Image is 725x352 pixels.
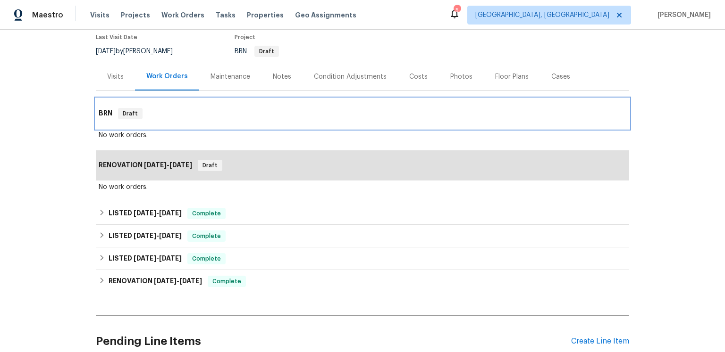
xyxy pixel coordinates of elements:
[96,202,629,225] div: LISTED [DATE]-[DATE]Complete
[96,34,137,40] span: Last Visit Date
[159,210,182,216] span: [DATE]
[109,208,182,219] h6: LISTED
[475,10,609,20] span: [GEOGRAPHIC_DATA], [GEOGRAPHIC_DATA]
[211,72,250,82] div: Maintenance
[495,72,529,82] div: Floor Plans
[96,98,629,129] div: BRN Draft
[144,162,192,168] span: -
[107,72,124,82] div: Visits
[32,10,63,20] span: Maestro
[119,109,142,118] span: Draft
[96,247,629,270] div: LISTED [DATE]-[DATE]Complete
[134,210,156,216] span: [DATE]
[199,161,221,170] span: Draft
[295,10,356,20] span: Geo Assignments
[235,48,279,55] span: BRN
[96,225,629,247] div: LISTED [DATE]-[DATE]Complete
[188,254,225,263] span: Complete
[169,162,192,168] span: [DATE]
[99,160,192,171] h6: RENOVATION
[159,255,182,262] span: [DATE]
[109,230,182,242] h6: LISTED
[235,34,255,40] span: Project
[654,10,711,20] span: [PERSON_NAME]
[314,72,387,82] div: Condition Adjustments
[409,72,428,82] div: Costs
[121,10,150,20] span: Projects
[454,6,460,15] div: 5
[551,72,570,82] div: Cases
[134,255,182,262] span: -
[109,253,182,264] h6: LISTED
[209,277,245,286] span: Complete
[179,278,202,284] span: [DATE]
[161,10,204,20] span: Work Orders
[96,48,116,55] span: [DATE]
[134,210,182,216] span: -
[134,232,182,239] span: -
[109,276,202,287] h6: RENOVATION
[247,10,284,20] span: Properties
[99,182,626,192] div: No work orders.
[216,12,236,18] span: Tasks
[96,270,629,293] div: RENOVATION [DATE]-[DATE]Complete
[134,232,156,239] span: [DATE]
[154,278,202,284] span: -
[188,209,225,218] span: Complete
[188,231,225,241] span: Complete
[159,232,182,239] span: [DATE]
[96,46,184,57] div: by [PERSON_NAME]
[90,10,110,20] span: Visits
[99,108,112,119] h6: BRN
[273,72,291,82] div: Notes
[146,72,188,81] div: Work Orders
[255,49,278,54] span: Draft
[154,278,177,284] span: [DATE]
[144,162,167,168] span: [DATE]
[134,255,156,262] span: [DATE]
[450,72,472,82] div: Photos
[99,131,626,140] div: No work orders.
[571,337,629,346] div: Create Line Item
[96,150,629,180] div: RENOVATION [DATE]-[DATE]Draft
